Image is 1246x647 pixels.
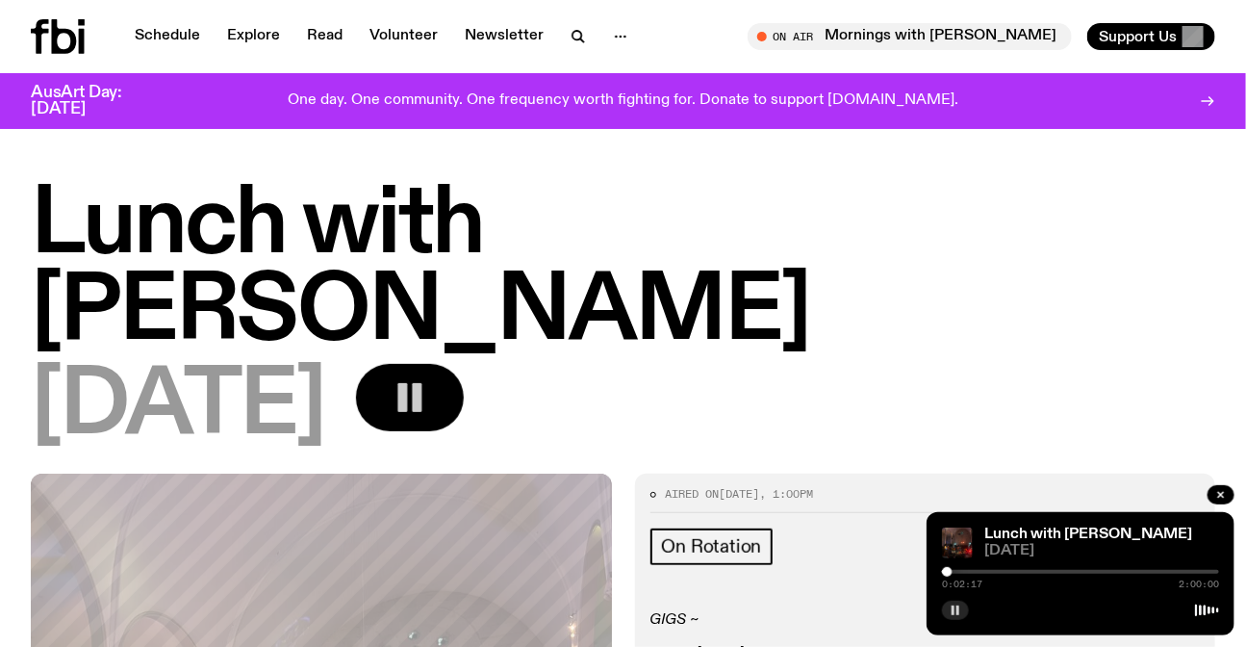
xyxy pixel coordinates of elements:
span: 0:02:17 [942,580,982,589]
button: Support Us [1087,23,1215,50]
span: [DATE] [984,544,1219,558]
span: 2:00:00 [1179,580,1219,589]
a: On Rotation [650,529,774,565]
span: , 1:00pm [760,486,814,502]
h3: AusArt Day: [DATE] [31,85,154,117]
span: [DATE] [720,486,760,502]
a: Explore [216,23,292,50]
span: Support Us [1099,28,1177,45]
a: Volunteer [358,23,449,50]
span: Aired on [666,486,720,502]
span: On Rotation [662,536,762,557]
a: Schedule [123,23,212,50]
h1: Lunch with [PERSON_NAME] [31,183,1215,356]
p: One day. One community. One frequency worth fighting for. Donate to support [DOMAIN_NAME]. [288,92,958,110]
span: [DATE] [31,364,325,451]
button: On AirMornings with [PERSON_NAME] [748,23,1072,50]
a: Read [295,23,354,50]
a: Newsletter [453,23,555,50]
em: GIGS ~ [650,612,699,628]
a: Lunch with [PERSON_NAME] [984,527,1192,542]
